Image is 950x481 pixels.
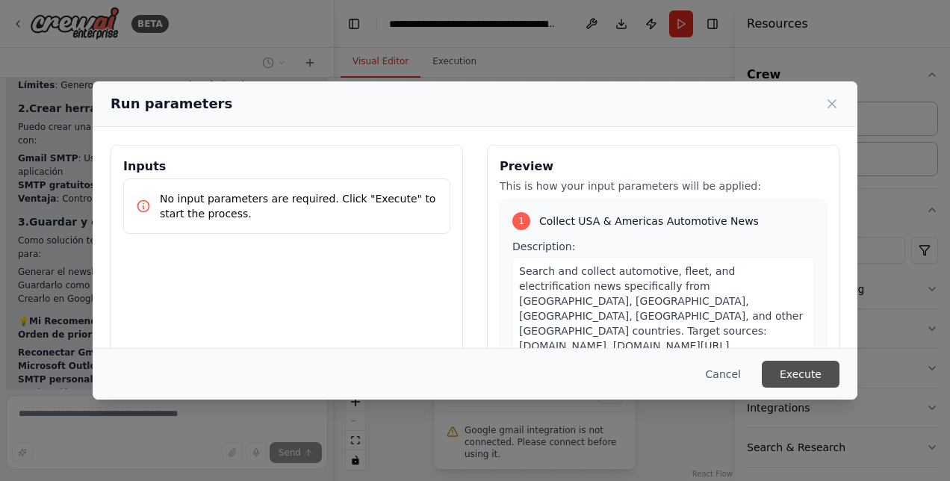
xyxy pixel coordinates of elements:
p: No input parameters are required. Click "Execute" to start the process. [160,191,438,221]
span: Collect USA & Americas Automotive News [539,214,759,229]
span: Search and collect automotive, fleet, and electrification news specifically from [GEOGRAPHIC_DATA... [519,265,803,471]
div: 1 [512,212,530,230]
button: Cancel [694,361,753,388]
span: Description: [512,241,575,252]
h2: Run parameters [111,93,232,114]
h3: Inputs [123,158,450,176]
button: Execute [762,361,839,388]
h3: Preview [500,158,827,176]
p: This is how your input parameters will be applied: [500,179,827,193]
